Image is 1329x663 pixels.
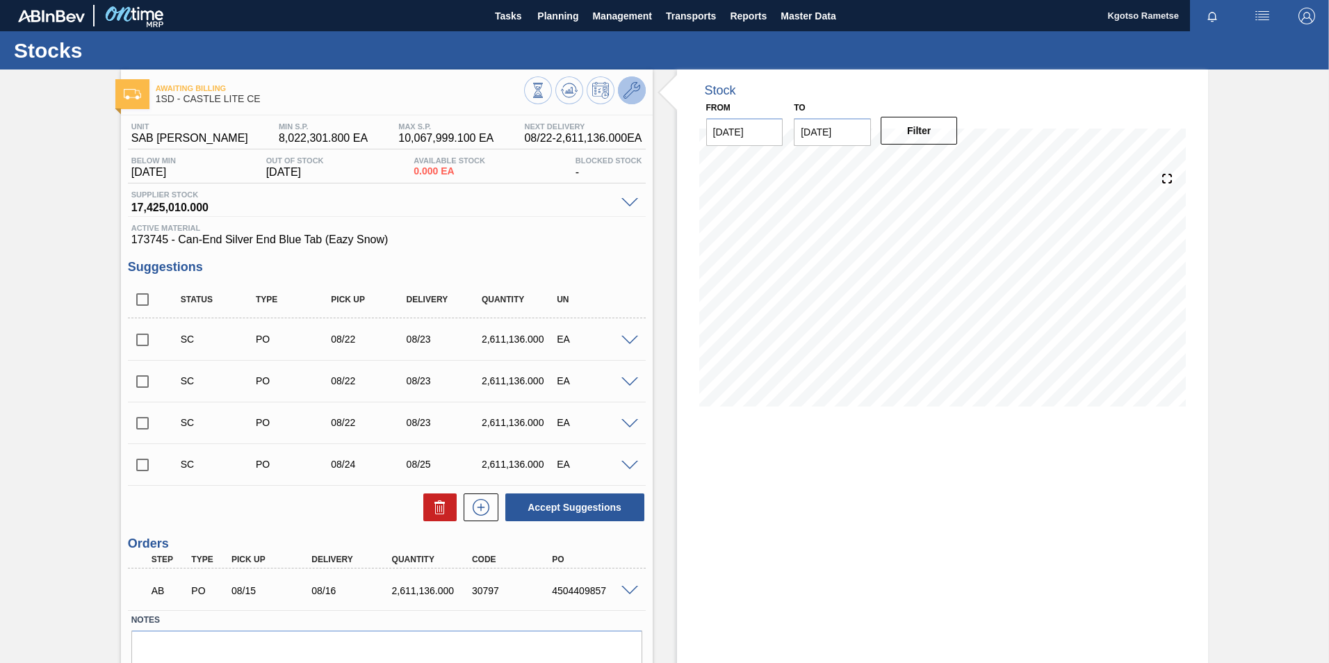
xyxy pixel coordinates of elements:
div: EA [553,417,637,428]
div: EA [553,459,637,470]
span: Reports [730,8,767,24]
div: Pick up [327,295,411,304]
div: Purchase order [252,334,336,345]
label: From [706,103,731,113]
span: MIN S.P. [279,122,368,131]
p: AB [152,585,186,596]
div: EA [553,334,637,345]
button: Schedule Inventory [587,76,614,104]
span: Out Of Stock [266,156,324,165]
span: Supplier Stock [131,190,614,199]
h1: Stocks [14,42,261,58]
div: 2,611,136.000 [478,375,562,386]
span: MAX S.P. [398,122,494,131]
button: Accept Suggestions [505,493,644,521]
div: 2,611,136.000 [478,417,562,428]
div: Delivery [308,555,398,564]
span: Awaiting Billing [156,84,524,92]
img: userActions [1254,8,1271,24]
img: Logout [1298,8,1315,24]
h3: Orders [128,537,646,551]
span: Unit [131,122,248,131]
div: UN [553,295,637,304]
span: 10,067,999.100 EA [398,132,494,145]
span: [DATE] [266,166,324,179]
span: 08/22 - 2,611,136.000 EA [524,132,642,145]
span: 8,022,301.800 EA [279,132,368,145]
button: Notifications [1190,6,1234,26]
div: 08/16/2025 [308,585,398,596]
div: 30797 [468,585,558,596]
img: Ícone [124,89,141,99]
div: 08/22/2025 [327,334,411,345]
span: Available Stock [414,156,485,165]
div: Status [177,295,261,304]
div: Stock [705,83,736,98]
div: 08/23/2025 [403,417,487,428]
div: Suggestion Created [177,334,261,345]
div: Code [468,555,558,564]
label: Notes [131,610,642,630]
div: 4504409857 [548,585,638,596]
div: 2,611,136.000 [478,334,562,345]
div: 08/22/2025 [327,417,411,428]
span: Tasks [493,8,523,24]
label: to [794,103,805,113]
div: Quantity [389,555,478,564]
div: Delivery [403,295,487,304]
div: Purchase order [252,375,336,386]
span: Planning [537,8,578,24]
div: Type [252,295,336,304]
div: EA [553,375,637,386]
button: Stocks Overview [524,76,552,104]
span: Transports [666,8,716,24]
div: PO [548,555,638,564]
span: Active Material [131,224,642,232]
div: 08/25/2025 [403,459,487,470]
div: Awaiting Billing [148,575,190,606]
span: Next Delivery [524,122,642,131]
button: Go to Master Data / General [618,76,646,104]
input: mm/dd/yyyy [794,118,871,146]
span: Below Min [131,156,176,165]
button: Filter [881,117,958,145]
div: 08/23/2025 [403,375,487,386]
span: [DATE] [131,166,176,179]
div: 2,611,136.000 [389,585,478,596]
span: SAB [PERSON_NAME] [131,132,248,145]
div: Suggestion Created [177,417,261,428]
img: TNhmsLtSVTkK8tSr43FrP2fwEKptu5GPRR3wAAAABJRU5ErkJggg== [18,10,85,22]
span: 0.000 EA [414,166,485,177]
input: mm/dd/yyyy [706,118,783,146]
div: 2,611,136.000 [478,459,562,470]
span: 1SD - CASTLE LITE CE [156,94,524,104]
div: 08/15/2025 [228,585,318,596]
div: 08/24/2025 [327,459,411,470]
span: 173745 - Can-End Silver End Blue Tab (Eazy Snow) [131,234,642,246]
div: Delete Suggestions [416,493,457,521]
div: Step [148,555,190,564]
span: 17,425,010.000 [131,199,614,213]
div: Purchase order [188,585,229,596]
div: Quantity [478,295,562,304]
div: 08/22/2025 [327,375,411,386]
div: New suggestion [457,493,498,521]
span: Blocked Stock [576,156,642,165]
span: Master Data [781,8,835,24]
button: Update Chart [555,76,583,104]
div: Suggestion Created [177,459,261,470]
span: Management [592,8,652,24]
div: Type [188,555,229,564]
div: Pick up [228,555,318,564]
div: Accept Suggestions [498,492,646,523]
div: Suggestion Created [177,375,261,386]
div: Purchase order [252,459,336,470]
div: - [572,156,646,179]
div: Purchase order [252,417,336,428]
div: 08/23/2025 [403,334,487,345]
h3: Suggestions [128,260,646,275]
